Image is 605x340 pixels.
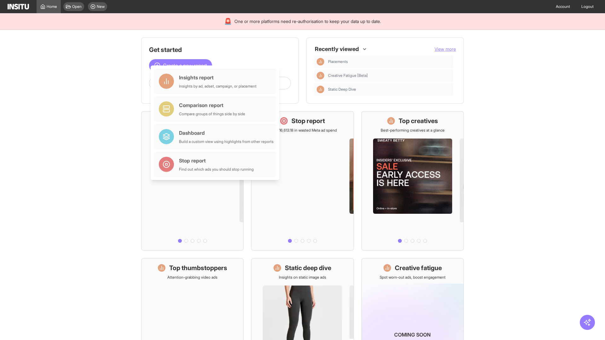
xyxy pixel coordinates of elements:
[149,45,291,54] h1: Get started
[8,4,29,9] img: Logo
[361,111,464,251] a: Top creativesBest-performing creatives at a glance
[179,101,245,109] div: Comparison report
[291,116,325,125] h1: Stop report
[328,73,451,78] span: Creative Fatigue [Beta]
[268,128,337,133] p: Save £16,613.18 in wasted Meta ad spend
[435,46,456,52] button: View more
[179,129,274,137] div: Dashboard
[234,18,381,25] span: One or more platforms need re-authorisation to keep your data up to date.
[47,4,57,9] span: Home
[179,74,256,81] div: Insights report
[179,139,274,144] div: Build a custom view using highlights from other reports
[328,87,451,92] span: Static Deep Dive
[179,157,254,164] div: Stop report
[149,59,212,72] button: Create a new report
[399,116,438,125] h1: Top creatives
[251,111,354,251] a: Stop reportSave £16,613.18 in wasted Meta ad spend
[328,87,356,92] span: Static Deep Dive
[169,263,227,272] h1: Top thumbstoppers
[167,275,217,280] p: Attention-grabbing video ads
[163,62,207,69] span: Create a new report
[179,84,256,89] div: Insights by ad, adset, campaign, or placement
[72,4,82,9] span: Open
[97,4,105,9] span: New
[381,128,445,133] p: Best-performing creatives at a glance
[328,59,451,64] span: Placements
[317,86,324,93] div: Insights
[179,167,254,172] div: Find out which ads you should stop running
[279,275,326,280] p: Insights on static image ads
[317,58,324,65] div: Insights
[328,59,348,64] span: Placements
[328,73,368,78] span: Creative Fatigue [Beta]
[141,111,244,251] a: What's live nowSee all active ads instantly
[285,263,331,272] h1: Static deep dive
[224,17,232,26] div: 🚨
[179,111,245,116] div: Compare groups of things side by side
[317,72,324,79] div: Insights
